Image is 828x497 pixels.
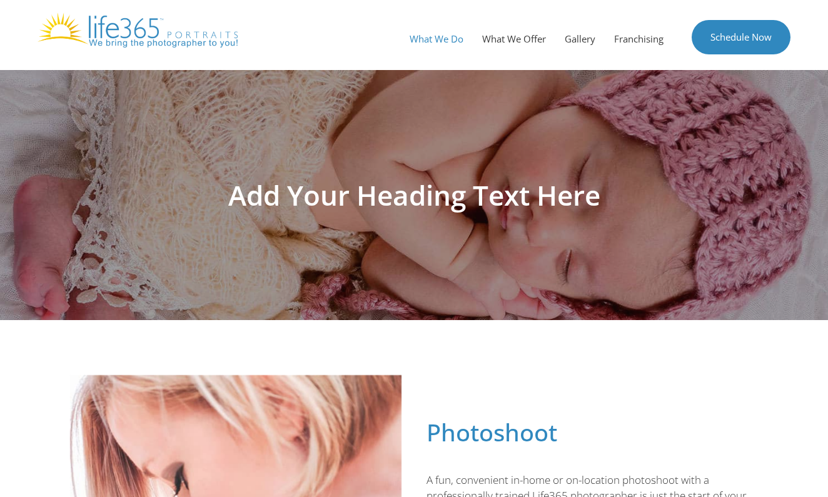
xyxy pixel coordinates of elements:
h1: Add Your Heading Text Here [64,181,764,209]
img: Life365 [38,13,238,48]
a: Gallery [555,20,605,58]
a: What We Do [400,20,473,58]
span: Photoshoot [427,416,557,448]
a: What We Offer [473,20,555,58]
a: Franchising [605,20,673,58]
a: Schedule Now [692,20,790,54]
